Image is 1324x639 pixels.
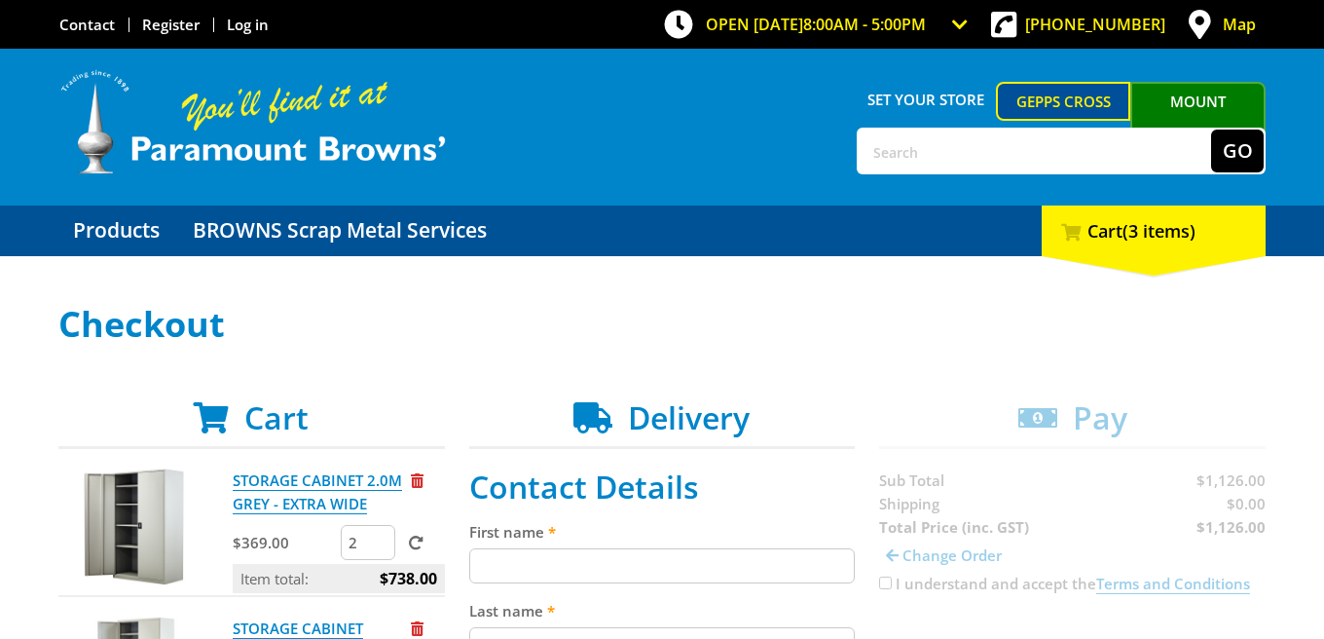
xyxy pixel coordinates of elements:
[469,520,856,544] label: First name
[59,15,115,34] a: Go to the Contact page
[142,15,200,34] a: Go to the registration page
[77,469,194,585] img: STORAGE CABINET 2.0M GREY - EXTRA WIDE
[233,470,402,514] a: STORAGE CABINET 2.0M GREY - EXTRA WIDE
[227,15,269,34] a: Log in
[380,564,437,593] span: $738.00
[1130,82,1266,156] a: Mount [PERSON_NAME]
[178,206,501,256] a: Go to the BROWNS Scrap Metal Services page
[411,470,423,490] a: Remove from cart
[1211,130,1264,172] button: Go
[1042,206,1266,256] div: Cart
[244,396,309,438] span: Cart
[469,548,856,583] input: Please enter your first name.
[58,305,1266,344] h1: Checkout
[469,469,856,506] h2: Contact Details
[857,82,996,117] span: Set your store
[706,14,926,35] span: OPEN [DATE]
[58,206,174,256] a: Go to the Products page
[628,396,750,438] span: Delivery
[233,531,337,554] p: $369.00
[859,130,1211,172] input: Search
[469,599,856,622] label: Last name
[996,82,1131,121] a: Gepps Cross
[411,619,423,638] a: Remove from cart
[233,564,445,593] p: Item total:
[58,68,448,176] img: Paramount Browns'
[1122,219,1195,243] span: (3 items)
[803,14,926,35] span: 8:00am - 5:00pm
